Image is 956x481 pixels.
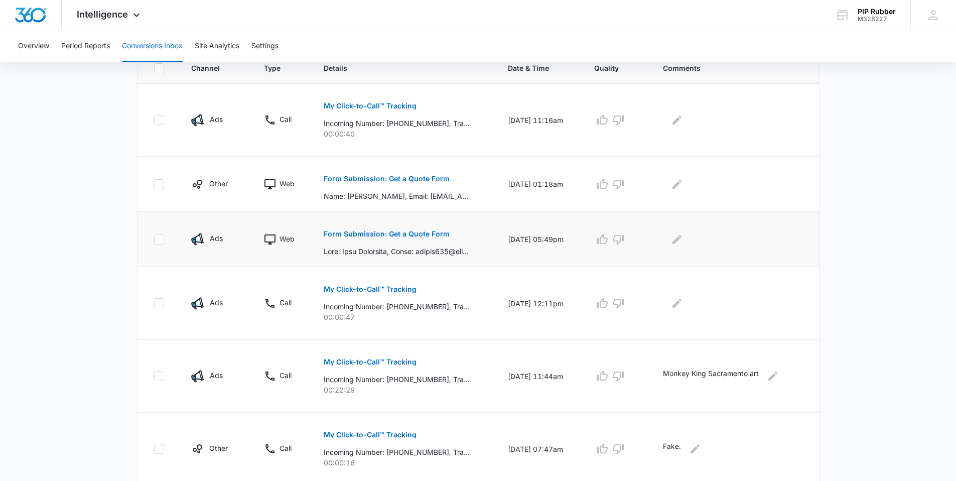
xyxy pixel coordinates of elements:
[280,178,295,189] p: Web
[280,443,292,453] p: Call
[264,63,285,73] span: Type
[687,441,703,457] button: Edit Comments
[280,370,292,381] p: Call
[324,63,469,73] span: Details
[663,63,788,73] span: Comments
[496,340,582,413] td: [DATE] 11:44am
[324,312,484,322] p: 00:00:47
[663,368,759,384] p: Monkey King Sacramento art
[122,30,183,62] button: Conversions Inbox
[324,222,450,246] button: Form Submission: Get a Quote Form
[858,8,896,16] div: account name
[324,191,470,201] p: Name: [PERSON_NAME], Email: [EMAIL_ADDRESS][DOMAIN_NAME], Phone: [PHONE_NUMBER], Which products a...
[669,176,685,192] button: Edit Comments
[324,246,470,257] p: Lore: Ipsu Dolorsita, Conse: adipis635@elits.doe, Tempo: 4056799973, Incid utlabore etd mag aliqu...
[496,84,582,157] td: [DATE] 11:16am
[765,368,781,384] button: Edit Comments
[324,118,470,129] p: Incoming Number: [PHONE_NUMBER], Tracking Number: [PHONE_NUMBER], Ring To: [PHONE_NUMBER], Caller...
[324,423,417,447] button: My Click-to-Call™ Tracking
[324,175,450,182] p: Form Submission: Get a Quote Form
[210,370,223,381] p: Ads
[209,178,228,189] p: Other
[210,233,223,244] p: Ads
[280,114,292,125] p: Call
[324,447,470,457] p: Incoming Number: [PHONE_NUMBER], Tracking Number: [PHONE_NUMBER], Ring To: [PHONE_NUMBER], Caller...
[324,286,417,293] p: My Click-to-Call™ Tracking
[324,431,417,438] p: My Click-to-Call™ Tracking
[195,30,239,62] button: Site Analytics
[324,277,417,301] button: My Click-to-Call™ Tracking
[496,267,582,340] td: [DATE] 12:11pm
[324,230,450,237] p: Form Submission: Get a Quote Form
[324,167,450,191] button: Form Submission: Get a Quote Form
[210,114,223,125] p: Ads
[594,63,624,73] span: Quality
[324,457,484,468] p: 00:00:16
[496,212,582,267] td: [DATE] 05:49pm
[280,297,292,308] p: Call
[18,30,49,62] button: Overview
[324,102,417,109] p: My Click-to-Call™ Tracking
[324,350,417,374] button: My Click-to-Call™ Tracking
[324,94,417,118] button: My Click-to-Call™ Tracking
[209,443,228,453] p: Other
[280,233,295,244] p: Web
[669,112,685,128] button: Edit Comments
[77,9,128,20] span: Intelligence
[324,301,470,312] p: Incoming Number: [PHONE_NUMBER], Tracking Number: [PHONE_NUMBER], Ring To: [PHONE_NUMBER], Caller...
[858,16,896,23] div: account id
[324,374,470,385] p: Incoming Number: [PHONE_NUMBER], Tracking Number: [PHONE_NUMBER], Ring To: [PHONE_NUMBER], Caller...
[210,297,223,308] p: Ads
[669,295,685,311] button: Edit Comments
[663,441,681,457] p: Fake.
[324,358,417,366] p: My Click-to-Call™ Tracking
[324,385,484,395] p: 00:22:29
[324,129,484,139] p: 00:00:40
[191,63,225,73] span: Channel
[496,157,582,212] td: [DATE] 01:18am
[669,231,685,248] button: Edit Comments
[251,30,279,62] button: Settings
[61,30,110,62] button: Period Reports
[508,63,556,73] span: Date & Time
